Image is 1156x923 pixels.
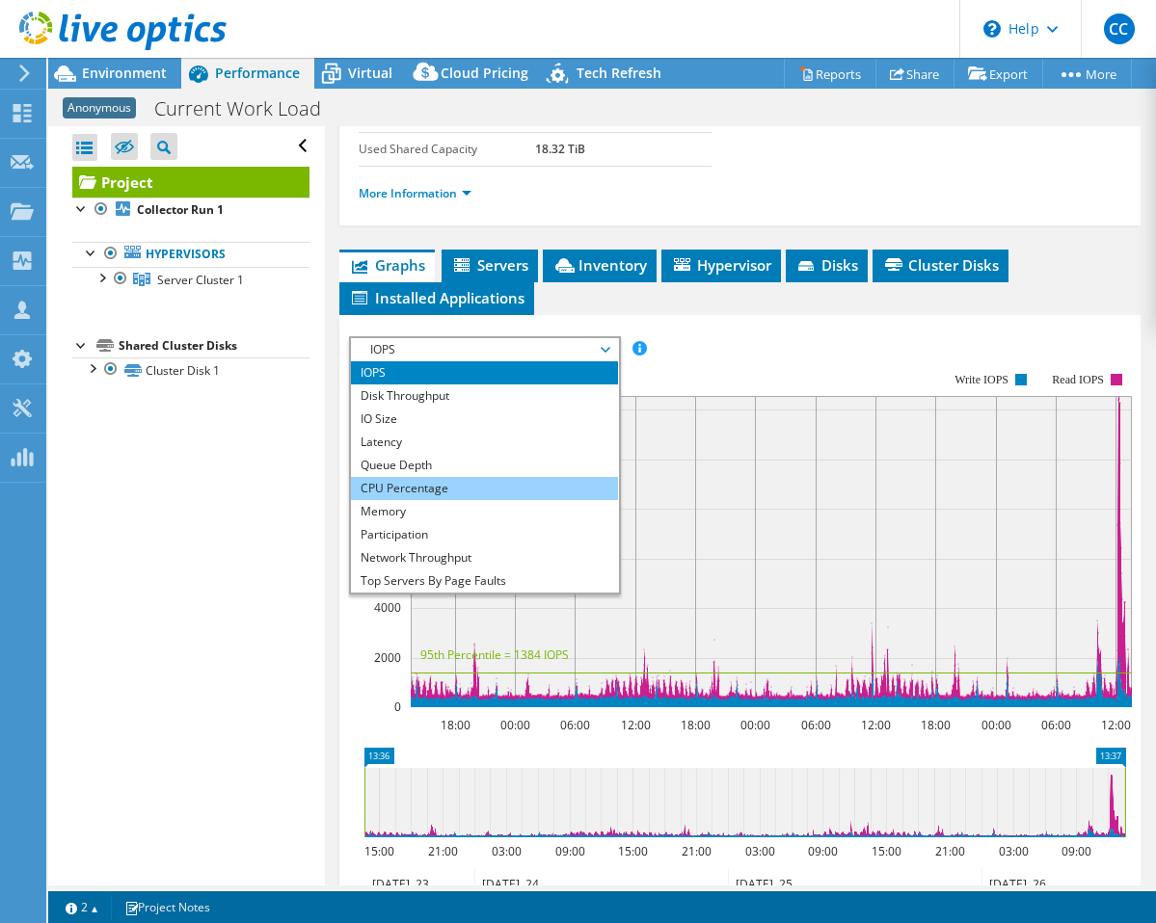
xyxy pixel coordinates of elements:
span: Cloud Pricing [441,64,528,82]
text: 21:00 [428,843,458,859]
text: 15:00 [872,843,901,859]
li: Memory [351,500,618,523]
li: Latency [351,431,618,454]
span: Hypervisor [671,255,771,275]
text: 18:00 [681,717,711,733]
span: Anonymous [63,97,136,119]
text: 00:00 [500,717,530,733]
text: 4000 [374,599,401,616]
text: 03:00 [999,843,1029,859]
span: Tech Refresh [577,64,661,82]
span: Inventory [552,255,647,275]
text: 09:00 [808,843,838,859]
text: 12:00 [861,717,891,733]
text: 95th Percentile = 1384 IOPS [420,646,569,663]
a: More Information [359,185,471,201]
text: Write IOPS [954,373,1008,386]
span: Virtual [348,64,392,82]
text: 06:00 [560,717,590,733]
text: 06:00 [1041,717,1071,733]
a: Export [954,59,1043,89]
span: Server Cluster 1 [157,272,244,288]
text: 09:00 [555,843,585,859]
text: 15:00 [364,843,394,859]
a: 2 [52,895,112,919]
span: Environment [82,64,167,82]
b: 18.32 TiB [535,141,585,157]
text: 03:00 [492,843,522,859]
text: 03:00 [745,843,775,859]
a: Hypervisors [72,242,309,267]
text: 21:00 [682,843,712,859]
span: CC [1104,13,1135,44]
span: Disks [795,255,858,275]
text: Read IOPS [1053,373,1105,386]
a: Share [875,59,954,89]
text: 15:00 [618,843,648,859]
text: 18:00 [441,717,470,733]
text: 09:00 [1062,843,1091,859]
svg: \n [983,20,1001,38]
span: Cluster Disks [882,255,999,275]
span: Servers [451,255,528,275]
div: Shared Cluster Disks [119,334,309,357]
li: Queue Depth [351,454,618,477]
a: Project Notes [111,895,224,919]
span: Graphs [349,255,425,275]
span: Performance [215,64,300,82]
label: Used Shared Capacity [359,140,535,159]
li: IO Size [351,408,618,431]
li: Participation [351,523,618,546]
span: IOPS [361,338,608,361]
li: IOPS [351,361,618,384]
text: 2000 [374,649,401,666]
text: 18:00 [921,717,951,733]
li: Top Servers By Page Faults [351,569,618,593]
a: Server Cluster 1 [72,267,309,292]
a: Project [72,167,309,198]
h1: Current Work Load [146,98,351,119]
text: 21:00 [935,843,965,859]
li: Network Throughput [351,546,618,569]
a: More [1042,59,1132,89]
a: Reports [784,59,876,89]
a: Collector Run 1 [72,198,309,223]
text: 0 [394,699,401,715]
li: CPU Percentage [351,477,618,500]
text: 12:00 [621,717,651,733]
span: Installed Applications [349,288,524,307]
text: 00:00 [740,717,770,733]
li: Disk Throughput [351,384,618,408]
text: 12:00 [1101,717,1131,733]
text: 00:00 [981,717,1011,733]
a: Cluster Disk 1 [72,357,309,382]
b: Collector Run 1 [137,201,224,218]
text: 06:00 [801,717,831,733]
